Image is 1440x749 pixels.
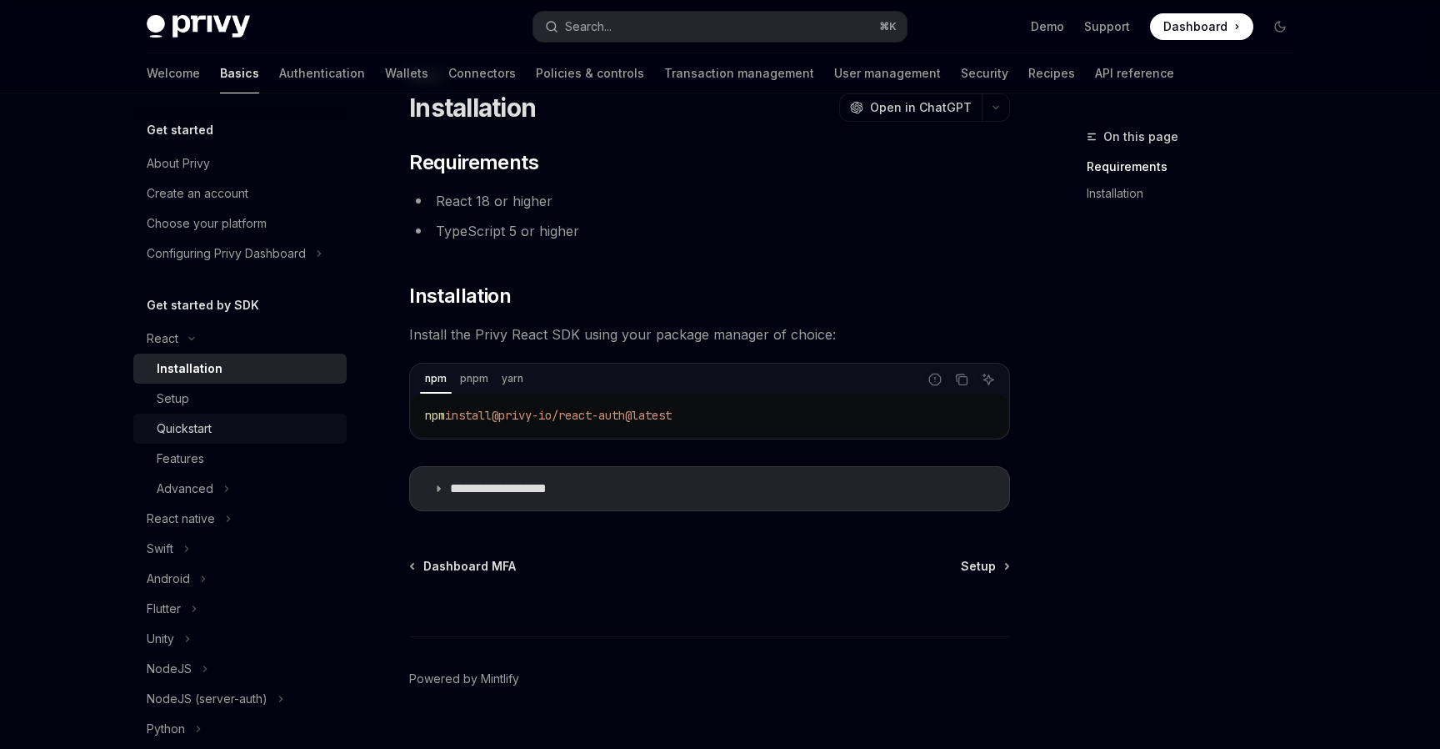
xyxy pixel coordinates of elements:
[157,359,222,379] div: Installation
[157,449,204,469] div: Features
[133,354,347,384] a: Installation
[147,629,174,649] div: Unity
[157,419,212,439] div: Quickstart
[961,53,1008,93] a: Security
[409,149,538,176] span: Requirements
[425,408,445,423] span: npm
[133,444,347,474] a: Features
[133,654,347,684] button: Toggle NodeJS section
[147,719,185,739] div: Python
[565,17,612,37] div: Search...
[1084,18,1130,35] a: Support
[1095,53,1174,93] a: API reference
[1028,53,1075,93] a: Recipes
[147,153,210,173] div: About Privy
[133,178,347,209] a: Create an account
[133,414,347,444] a: Quickstart
[1150,13,1253,40] a: Dashboard
[420,369,452,389] div: npm
[147,539,173,559] div: Swift
[455,369,493,389] div: pnpm
[1031,18,1064,35] a: Demo
[133,148,347,178] a: About Privy
[147,183,248,204] div: Create an account
[133,239,347,269] button: Toggle Configuring Privy Dashboard section
[533,12,907,42] button: Open search
[409,189,1010,213] li: React 18 or higher
[409,219,1010,243] li: TypeScript 5 or higher
[664,53,814,93] a: Transaction management
[147,53,200,93] a: Welcome
[147,120,213,140] h5: Get started
[497,369,528,389] div: yarn
[1267,13,1293,40] button: Toggle dark mode
[157,389,189,409] div: Setup
[492,408,672,423] span: @privy-io/react-auth@latest
[147,214,267,234] div: Choose your platform
[147,689,267,709] div: NodeJS (server-auth)
[133,504,347,534] button: Toggle React native section
[411,558,516,575] a: Dashboard MFA
[147,15,250,38] img: dark logo
[385,53,428,93] a: Wallets
[1087,180,1307,207] a: Installation
[409,671,519,687] a: Powered by Mintlify
[879,20,897,33] span: ⌘ K
[839,93,982,122] button: Open in ChatGPT
[1163,18,1227,35] span: Dashboard
[133,474,347,504] button: Toggle Advanced section
[1087,153,1307,180] a: Requirements
[147,509,215,529] div: React native
[445,408,492,423] span: install
[147,244,306,264] div: Configuring Privy Dashboard
[147,569,190,589] div: Android
[951,369,972,390] button: Copy the contents from the code block
[133,594,347,624] button: Toggle Flutter section
[147,599,181,619] div: Flutter
[961,558,1008,575] a: Setup
[147,659,192,679] div: NodeJS
[448,53,516,93] a: Connectors
[409,93,536,123] h1: Installation
[133,384,347,414] a: Setup
[133,714,347,744] button: Toggle Python section
[279,53,365,93] a: Authentication
[133,324,347,354] button: Toggle React section
[133,624,347,654] button: Toggle Unity section
[977,369,999,390] button: Ask AI
[133,209,347,239] a: Choose your platform
[924,369,946,390] button: Report incorrect code
[961,558,996,575] span: Setup
[133,534,347,564] button: Toggle Swift section
[147,329,178,349] div: React
[1103,127,1178,147] span: On this page
[409,283,511,309] span: Installation
[834,53,941,93] a: User management
[147,295,259,315] h5: Get started by SDK
[409,323,1010,346] span: Install the Privy React SDK using your package manager of choice:
[870,99,972,116] span: Open in ChatGPT
[220,53,259,93] a: Basics
[157,479,213,499] div: Advanced
[423,558,516,575] span: Dashboard MFA
[133,684,347,714] button: Toggle NodeJS (server-auth) section
[536,53,644,93] a: Policies & controls
[133,564,347,594] button: Toggle Android section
